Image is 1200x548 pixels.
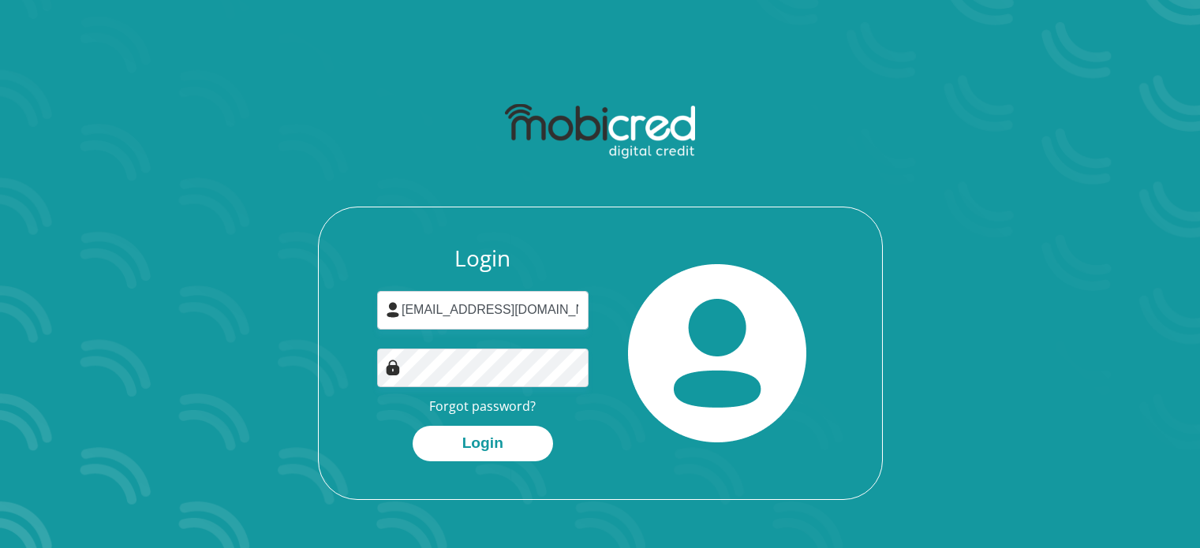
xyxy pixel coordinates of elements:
[385,302,401,318] img: user-icon image
[413,426,553,461] button: Login
[505,104,695,159] img: mobicred logo
[377,291,589,330] input: Username
[429,397,536,415] a: Forgot password?
[385,360,401,375] img: Image
[377,245,589,272] h3: Login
